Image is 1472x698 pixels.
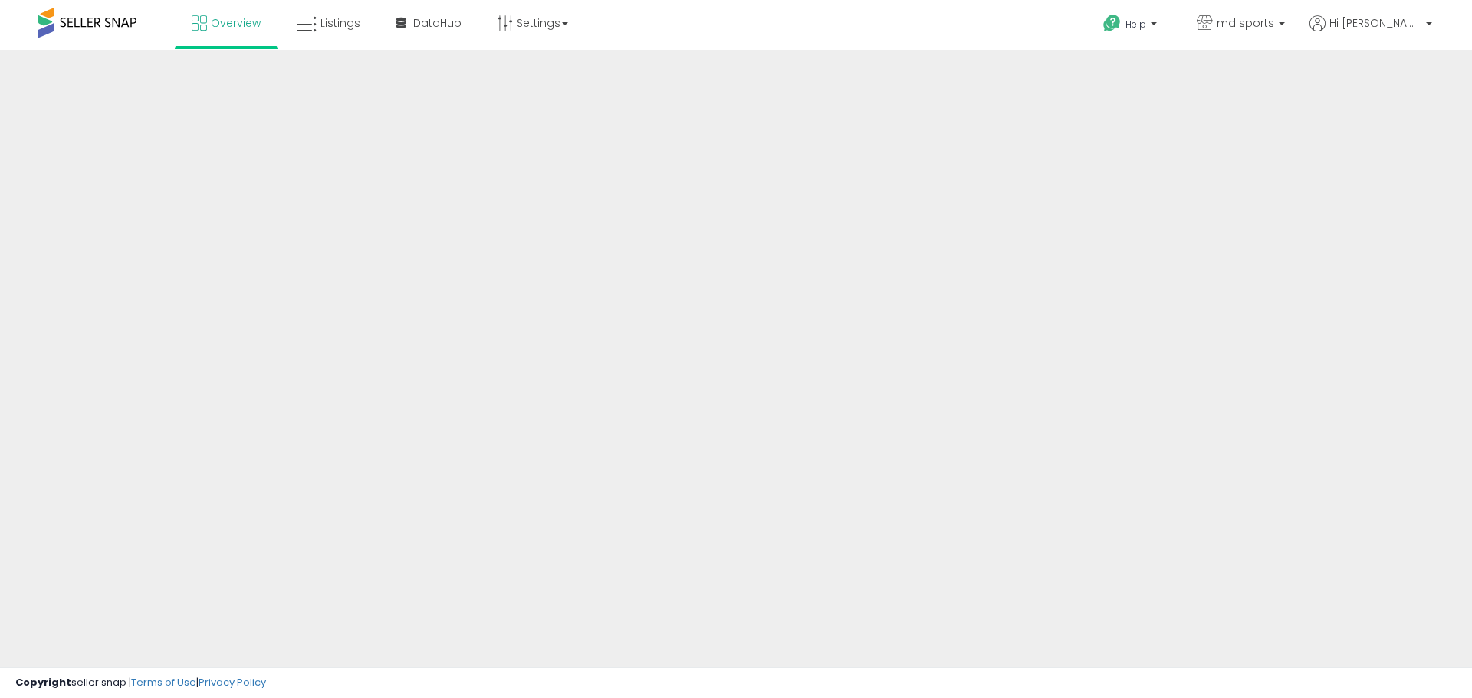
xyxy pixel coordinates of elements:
[1125,18,1146,31] span: Help
[199,675,266,690] a: Privacy Policy
[131,675,196,690] a: Terms of Use
[1102,14,1122,33] i: Get Help
[15,676,266,690] div: seller snap | |
[211,15,261,31] span: Overview
[1309,15,1432,50] a: Hi [PERSON_NAME]
[413,15,462,31] span: DataHub
[1091,2,1172,50] a: Help
[1217,15,1274,31] span: md sports
[15,675,71,690] strong: Copyright
[1329,15,1421,31] span: Hi [PERSON_NAME]
[320,15,360,31] span: Listings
